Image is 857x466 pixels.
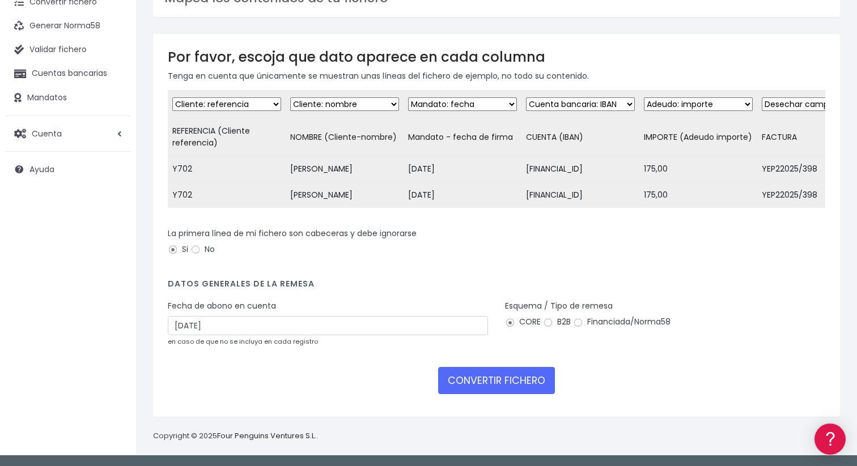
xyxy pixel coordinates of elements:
td: 175,00 [639,156,757,182]
label: Financiada/Norma58 [573,316,671,328]
td: [FINANCIAL_ID] [521,156,639,182]
a: Cuentas bancarias [6,62,130,85]
td: [FINANCIAL_ID] [521,182,639,208]
a: Generar Norma58 [6,14,130,38]
td: [DATE] [404,182,521,208]
td: [PERSON_NAME] [286,156,404,182]
td: Mandato - fecha de firma [404,118,521,156]
td: Y702 [168,182,286,208]
p: Tenga en cuenta que únicamente se muestran unas líneas del fichero de ejemplo, no todo su contenido. [168,70,825,82]
a: Problemas habituales [11,161,215,178]
td: [DATE] [404,156,521,182]
a: Videotutoriales [11,178,215,196]
td: REFERENCIA (Cliente referencia) [168,118,286,156]
span: Ayuda [29,164,54,175]
a: Ayuda [6,157,130,181]
a: Mandatos [6,86,130,110]
a: POWERED BY ENCHANT [156,326,218,337]
label: Fecha de abono en cuenta [168,300,276,312]
span: Cuenta [32,127,62,139]
label: CORE [505,316,541,328]
label: B2B [543,316,571,328]
div: Información general [11,79,215,89]
td: 175,00 [639,182,757,208]
a: Perfiles de empresas [11,196,215,213]
label: Si [168,243,188,255]
div: Convertir ficheros [11,125,215,136]
td: CUENTA (IBAN) [521,118,639,156]
label: La primera línea de mi fichero son cabeceras y debe ignorarse [168,228,417,240]
a: Información general [11,96,215,114]
label: Esquema / Tipo de remesa [505,300,613,312]
button: Contáctanos [11,303,215,323]
small: en caso de que no se incluya en cada registro [168,337,318,346]
div: Programadores [11,272,215,283]
a: General [11,243,215,260]
td: Y702 [168,156,286,182]
a: Four Penguins Ventures S.L. [217,430,316,441]
p: Copyright © 2025 . [153,430,318,442]
a: Validar fichero [6,38,130,62]
h3: Por favor, escoja que dato aparece en cada columna [168,49,825,65]
td: [PERSON_NAME] [286,182,404,208]
div: Facturación [11,225,215,236]
td: NOMBRE (Cliente-nombre) [286,118,404,156]
td: IMPORTE (Adeudo importe) [639,118,757,156]
a: API [11,289,215,307]
a: Formatos [11,143,215,161]
h4: Datos generales de la remesa [168,279,825,294]
button: CONVERTIR FICHERO [438,367,555,394]
label: No [190,243,215,255]
a: Cuenta [6,122,130,146]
